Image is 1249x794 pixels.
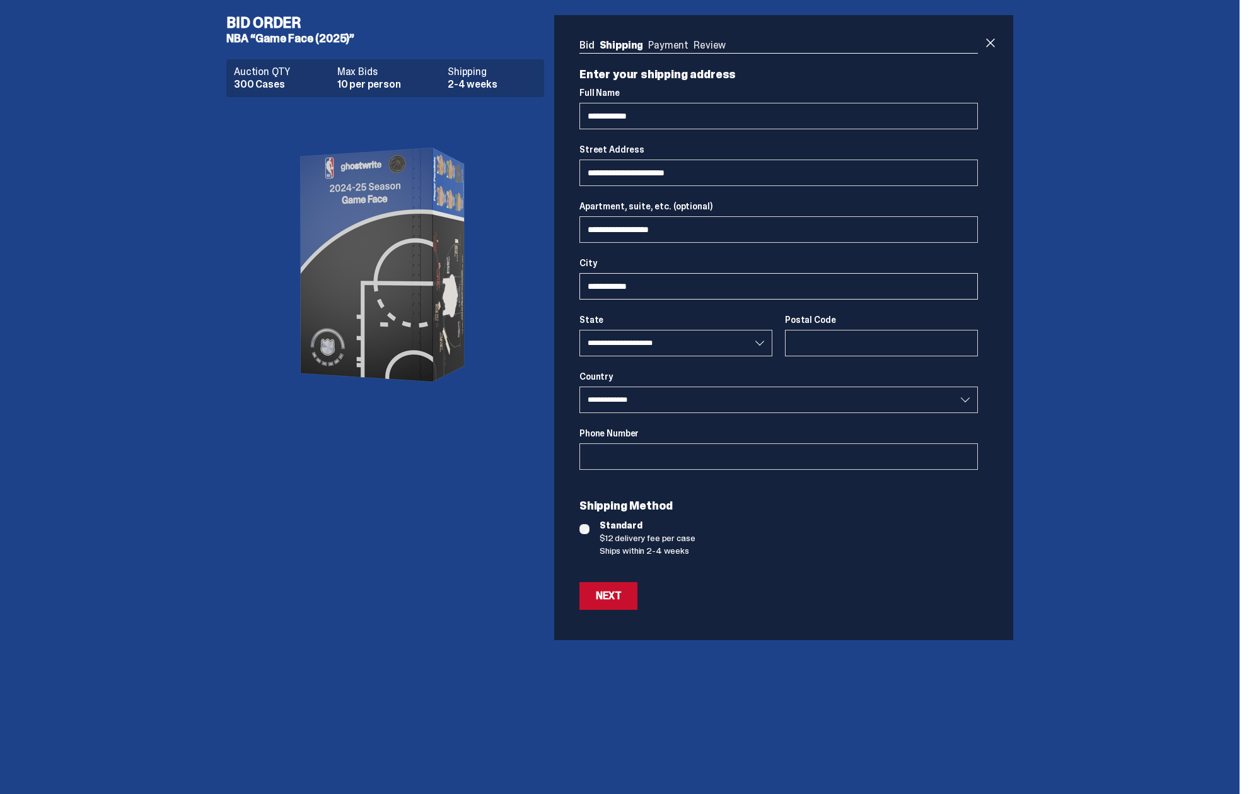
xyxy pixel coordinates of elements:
label: Full Name [579,88,978,98]
dt: Auction QTY [234,67,330,77]
a: Bid [579,38,595,52]
dd: 300 Cases [234,79,330,90]
h4: Bid Order [226,15,554,30]
label: Phone Number [579,428,978,438]
button: Next [579,582,637,610]
dd: 2-4 weeks [448,79,537,90]
p: Enter your shipping address [579,69,978,80]
label: Street Address [579,144,978,155]
span: Ships within 2-4 weeks [600,544,978,557]
dt: Shipping [448,67,537,77]
span: $12 delivery fee per case [600,532,978,544]
label: State [579,315,772,325]
h5: NBA “Game Face (2025)” [226,33,554,44]
label: Apartment, suite, etc. (optional) [579,201,978,211]
dd: 10 per person [337,79,440,90]
div: Next [596,591,621,601]
p: Shipping Method [579,500,978,511]
a: Shipping [600,38,644,52]
label: Postal Code [785,315,978,325]
label: City [579,258,978,268]
dt: Max Bids [337,67,440,77]
img: product image [259,107,511,423]
label: Country [579,371,978,382]
span: Standard [600,519,978,532]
